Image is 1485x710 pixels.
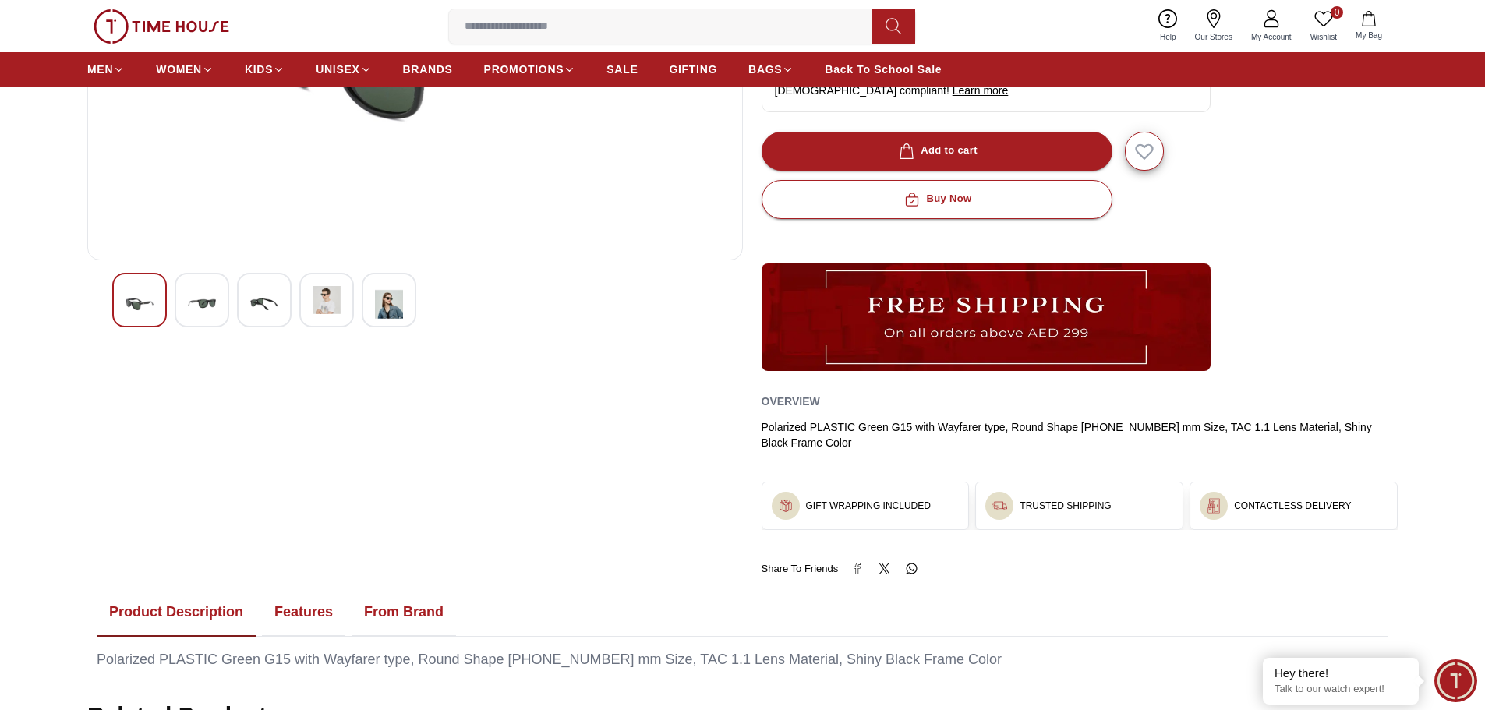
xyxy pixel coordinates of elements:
[1154,31,1183,43] span: Help
[262,588,345,637] button: Features
[953,84,1009,97] span: Learn more
[1275,683,1407,696] p: Talk to our watch expert!
[316,62,359,77] span: UNISEX
[1189,31,1239,43] span: Our Stores
[316,55,371,83] a: UNISEX
[156,55,214,83] a: WOMEN
[97,649,1388,670] div: Polarized PLASTIC Green G15 with Wayfarer type, Round Shape [PHONE_NUMBER] mm Size, TAC 1.1 Lens ...
[669,55,717,83] a: GIFTING
[896,142,978,160] div: Add to cart
[806,500,931,512] h3: GIFT WRAPPING INCLUDED
[1275,666,1407,681] div: Hey there!
[87,62,113,77] span: MEN
[748,62,782,77] span: BAGS
[1151,6,1186,46] a: Help
[762,419,1398,450] div: Polarized PLASTIC Green G15 with Wayfarer type, Round Shape [PHONE_NUMBER] mm Size, TAC 1.1 Lens ...
[762,561,839,577] span: Share To Friends
[313,286,341,314] img: Lee Cooper Polarised Sunglasses Green G15 Lens For Smart Men - LC1018C02
[87,55,125,83] a: MEN
[762,132,1112,171] button: Add to cart
[825,55,942,83] a: Back To School Sale
[375,286,403,323] img: Lee Cooper Polarised Sunglasses Green G15 Lens For Smart Men - LC1018C02
[901,190,971,208] div: Buy Now
[403,62,453,77] span: BRANDS
[156,62,202,77] span: WOMEN
[778,498,794,514] img: ...
[188,286,216,323] img: Lee Cooper Polarised Sunglasses Green G15 Lens For Smart Men - LC1018C02
[606,62,638,77] span: SALE
[126,286,154,323] img: Lee Cooper Polarised Sunglasses Green G15 Lens For Smart Men - LC1018C02
[1434,659,1477,702] div: Chat Widget
[606,55,638,83] a: SALE
[762,390,820,413] h2: Overview
[250,286,278,323] img: Lee Cooper Polarised Sunglasses Green G15 Lens For Smart Men - LC1018C02
[825,62,942,77] span: Back To School Sale
[669,62,717,77] span: GIFTING
[1301,6,1346,46] a: 0Wishlist
[97,588,256,637] button: Product Description
[1186,6,1242,46] a: Our Stores
[762,180,1112,219] button: Buy Now
[245,62,273,77] span: KIDS
[1020,500,1111,512] h3: TRUSTED SHIPPING
[484,62,564,77] span: PROMOTIONS
[352,588,456,637] button: From Brand
[1346,8,1391,44] button: My Bag
[748,55,794,83] a: BAGS
[1234,500,1351,512] h3: CONTACTLESS DELIVERY
[1206,498,1222,514] img: ...
[484,55,576,83] a: PROMOTIONS
[245,55,285,83] a: KIDS
[403,55,453,83] a: BRANDS
[1349,30,1388,41] span: My Bag
[762,263,1211,371] img: ...
[1331,6,1343,19] span: 0
[1245,31,1298,43] span: My Account
[992,498,1007,514] img: ...
[94,9,229,44] img: ...
[1304,31,1343,43] span: Wishlist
